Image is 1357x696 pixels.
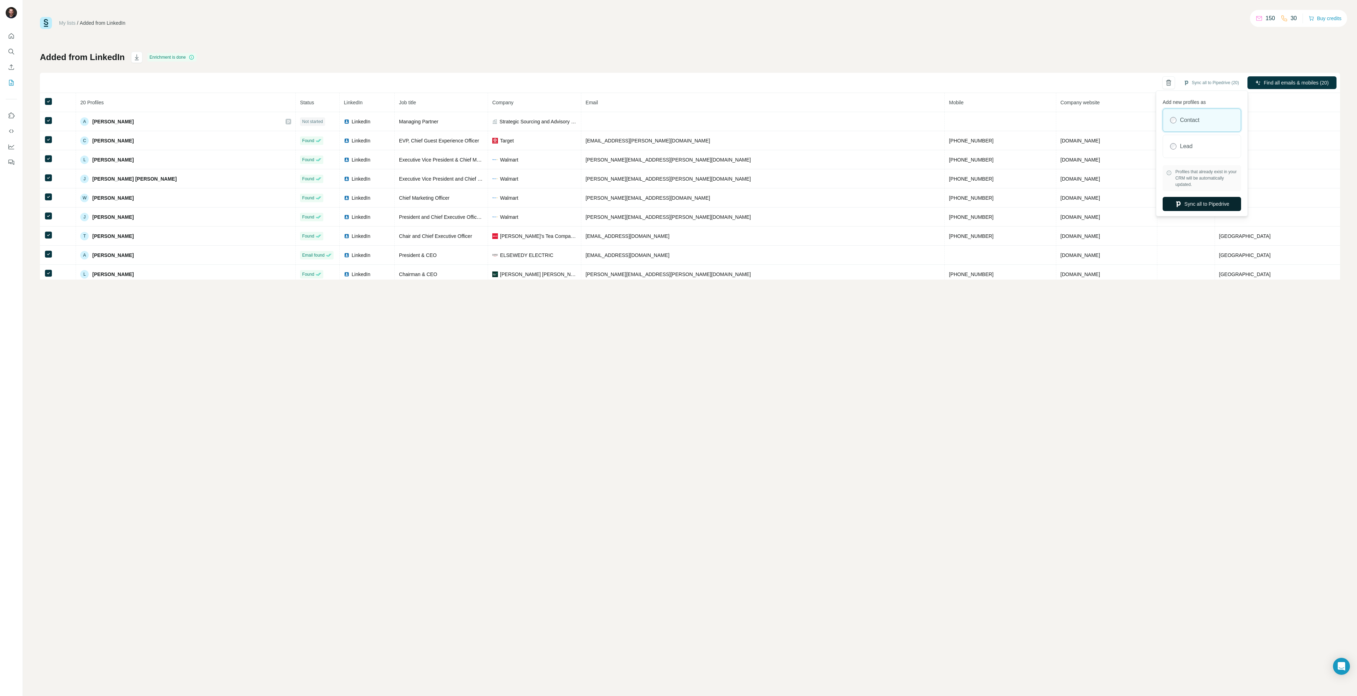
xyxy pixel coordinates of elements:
[949,100,963,105] span: Mobile
[949,271,993,277] span: [PHONE_NUMBER]
[1061,214,1100,220] span: [DOMAIN_NAME]
[949,176,993,182] span: [PHONE_NUMBER]
[344,176,349,182] img: LinkedIn logo
[352,271,370,278] span: LinkedIn
[344,100,363,105] span: LinkedIn
[344,233,349,239] img: LinkedIn logo
[500,137,514,144] span: Target
[302,118,323,125] span: Not started
[1309,13,1341,23] button: Buy credits
[586,138,710,144] span: [EMAIL_ADDRESS][PERSON_NAME][DOMAIN_NAME]
[6,61,17,74] button: Enrich CSV
[6,7,17,18] img: Avatar
[949,138,993,144] span: [PHONE_NUMBER]
[300,100,314,105] span: Status
[500,194,518,201] span: Walmart
[399,119,438,124] span: Managing Partner
[492,252,498,258] img: company-logo
[352,175,370,182] span: LinkedIn
[1179,77,1244,88] button: Sync all to Pipedrive (20)
[6,45,17,58] button: Search
[302,157,314,163] span: Found
[949,195,993,201] span: [PHONE_NUMBER]
[500,252,553,259] span: ELSEWEDY ELECTRIC
[1265,14,1275,23] p: 150
[1291,14,1297,23] p: 30
[399,138,479,144] span: EVP, Chief Guest Experience Officer
[352,233,370,240] span: LinkedIn
[302,214,314,220] span: Found
[500,118,577,125] span: Strategic Sourcing and Advisory Group
[1163,96,1241,106] p: Add new profiles as
[1175,169,1238,188] span: Profiles that already exist in your CRM will be automatically updated.
[1247,76,1337,89] button: Find all emails & mobiles (20)
[302,138,314,144] span: Found
[492,100,513,105] span: Company
[399,157,521,163] span: Executive Vice President & Chief Merchandising Officer
[344,195,349,201] img: LinkedIn logo
[6,140,17,153] button: Dashboard
[492,178,498,180] img: company-logo
[1180,142,1193,151] label: Lead
[80,136,89,145] div: C
[492,159,498,160] img: company-logo
[399,176,513,182] span: Executive Vice President and Chief Financial Officer
[1061,176,1100,182] span: [DOMAIN_NAME]
[1061,195,1100,201] span: [DOMAIN_NAME]
[80,213,89,221] div: J
[92,156,134,163] span: [PERSON_NAME]
[1180,116,1199,124] label: Contact
[344,138,349,144] img: LinkedIn logo
[352,118,370,125] span: LinkedIn
[80,156,89,164] div: L
[500,214,518,221] span: Walmart
[40,52,125,63] h1: Added from LinkedIn
[1061,233,1100,239] span: [DOMAIN_NAME]
[80,117,89,126] div: A
[80,251,89,259] div: A
[500,271,577,278] span: [PERSON_NAME] [PERSON_NAME]
[302,176,314,182] span: Found
[6,76,17,89] button: My lists
[1219,233,1271,239] span: [GEOGRAPHIC_DATA]
[92,271,134,278] span: [PERSON_NAME]
[80,175,89,183] div: J
[6,30,17,42] button: Quick start
[344,119,349,124] img: LinkedIn logo
[500,175,518,182] span: Walmart
[399,214,513,220] span: President and Chief Executive Officer, Walmart U.S.
[399,195,450,201] span: Chief Marketing Officer
[92,118,134,125] span: [PERSON_NAME]
[500,233,577,240] span: [PERSON_NAME]'s Tea Company, Inc.
[586,252,669,258] span: [EMAIL_ADDRESS][DOMAIN_NAME]
[80,100,104,105] span: 20 Profiles
[1264,79,1329,86] span: Find all emails & mobiles (20)
[344,214,349,220] img: LinkedIn logo
[92,194,134,201] span: [PERSON_NAME]
[302,252,324,258] span: Email found
[1061,100,1100,105] span: Company website
[92,175,177,182] span: [PERSON_NAME] [PERSON_NAME]
[352,156,370,163] span: LinkedIn
[6,156,17,169] button: Feedback
[352,214,370,221] span: LinkedIn
[949,157,993,163] span: [PHONE_NUMBER]
[492,271,498,277] img: company-logo
[92,233,134,240] span: [PERSON_NAME]
[492,197,498,199] img: company-logo
[1061,271,1100,277] span: [DOMAIN_NAME]
[6,125,17,138] button: Use Surfe API
[492,138,498,144] img: company-logo
[80,270,89,279] div: L
[77,19,78,27] li: /
[1333,658,1350,675] div: Open Intercom Messenger
[1061,157,1100,163] span: [DOMAIN_NAME]
[586,176,751,182] span: [PERSON_NAME][EMAIL_ADDRESS][PERSON_NAME][DOMAIN_NAME]
[302,271,314,277] span: Found
[352,137,370,144] span: LinkedIn
[586,100,598,105] span: Email
[586,195,710,201] span: [PERSON_NAME][EMAIL_ADDRESS][DOMAIN_NAME]
[344,252,349,258] img: LinkedIn logo
[92,252,134,259] span: [PERSON_NAME]
[1061,252,1100,258] span: [DOMAIN_NAME]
